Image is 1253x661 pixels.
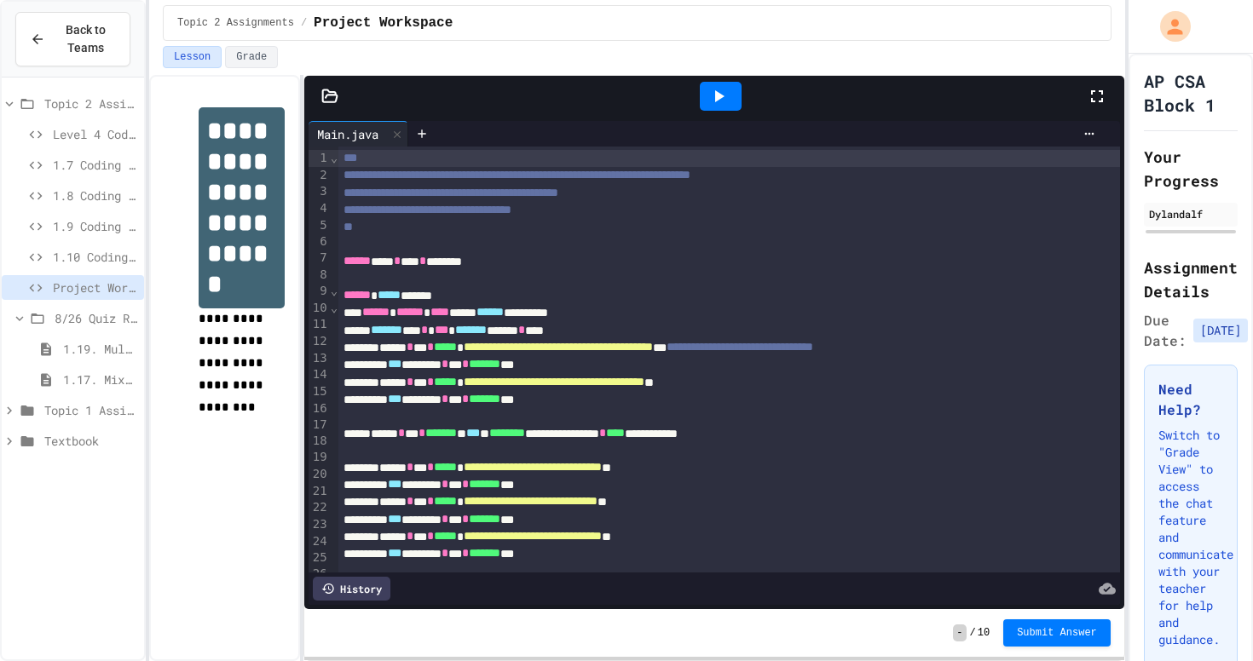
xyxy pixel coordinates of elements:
div: 7 [309,250,330,267]
span: 1.8 Coding Practice [53,187,137,204]
span: / [301,16,307,30]
div: 26 [309,566,330,582]
span: 1.10 Coding Practice [53,248,137,266]
div: 19 [309,449,330,466]
div: 24 [309,533,330,550]
div: 8 [309,267,330,283]
div: History [313,577,390,601]
div: 13 [309,350,330,367]
span: Submit Answer [1017,626,1097,640]
div: 20 [309,466,330,483]
span: 10 [978,626,990,640]
div: 1 [309,150,330,167]
div: 17 [309,417,330,434]
span: 1.9 Coding Practice [53,217,137,235]
div: 18 [309,433,330,449]
h2: Your Progress [1144,145,1238,193]
span: Back to Teams [55,21,116,57]
span: Topic 1 Assignments [44,401,137,419]
span: Topic 2 Assignments [177,16,294,30]
div: 21 [309,483,330,500]
span: - [953,624,966,641]
div: Main.java [309,125,387,143]
h3: Need Help? [1158,379,1223,420]
div: 5 [309,217,330,234]
p: Switch to "Grade View" to access the chat feature and communicate with your teacher for help and ... [1158,427,1223,648]
button: Grade [225,46,278,68]
span: Due Date: [1144,310,1187,351]
span: / [970,626,976,640]
span: Fold line [330,301,338,314]
span: Project Workspace [314,13,453,33]
div: 6 [309,233,330,250]
div: Main.java [309,121,408,147]
button: Submit Answer [1003,619,1111,647]
div: Dylandalf [1149,206,1233,221]
div: 16 [309,400,330,417]
div: 14 [309,366,330,383]
div: 2 [309,167,330,184]
span: Fold line [330,151,338,164]
div: 25 [309,549,330,566]
span: 1.19. Multiple Choice Exercises for Unit 1a (1.1-1.6) [63,340,137,358]
button: Back to Teams [15,12,130,66]
button: Lesson [163,46,222,68]
div: My Account [1142,7,1195,46]
div: 15 [309,383,330,400]
div: 3 [309,183,330,200]
span: Fold line [330,284,338,297]
h2: Assignment Details [1144,256,1238,303]
h1: AP CSA Block 1 [1144,69,1238,117]
span: [DATE] [1193,319,1248,342]
span: Topic 2 Assignments [44,95,137,112]
span: 8/26 Quiz Review [55,309,137,327]
span: Project Workspace [53,279,137,296]
div: 11 [309,316,330,333]
span: Level 4 Coding Challenge [53,125,137,143]
div: 9 [309,283,330,300]
span: Textbook [44,432,137,450]
div: 12 [309,333,330,350]
div: 4 [309,200,330,217]
span: 1.7 Coding Practice [53,156,137,174]
div: 10 [309,300,330,317]
span: 1.17. Mixed Up Code Practice 1.1-1.6 [63,371,137,388]
div: 23 [309,516,330,533]
div: 22 [309,499,330,516]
